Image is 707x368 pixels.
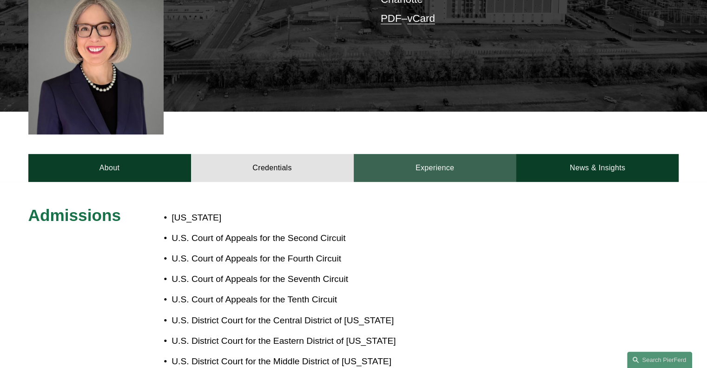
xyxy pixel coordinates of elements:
[172,230,489,247] p: U.S. Court of Appeals for the Second Circuit
[28,154,191,182] a: About
[627,352,692,368] a: Search this site
[172,210,489,226] p: [US_STATE]
[191,154,354,182] a: Credentials
[172,333,489,349] p: U.S. District Court for the Eastern District of [US_STATE]
[407,13,435,24] a: vCard
[172,271,489,288] p: U.S. Court of Appeals for the Seventh Circuit
[172,313,489,329] p: U.S. District Court for the Central District of [US_STATE]
[172,292,489,308] p: U.S. Court of Appeals for the Tenth Circuit
[516,154,679,182] a: News & Insights
[28,206,121,224] span: Admissions
[381,13,402,24] a: PDF
[172,251,489,267] p: U.S. Court of Appeals for the Fourth Circuit
[354,154,516,182] a: Experience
